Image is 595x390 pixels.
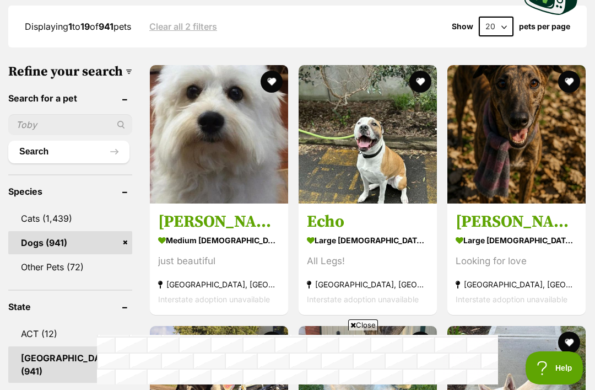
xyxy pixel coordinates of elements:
strong: large [DEMOGRAPHIC_DATA] Dog [307,233,429,249]
strong: [GEOGRAPHIC_DATA], [GEOGRAPHIC_DATA] [456,277,577,292]
span: Interstate adoption unavailable [456,295,567,304]
h3: Refine your search [8,64,132,79]
strong: 941 [99,21,113,32]
a: [GEOGRAPHIC_DATA] (941) [8,346,132,383]
span: Close [348,319,378,330]
img: Sir Zippa - Greyhound Dog [447,65,586,204]
div: just beautiful [158,254,280,269]
img: Tiffany - Maltese Dog [150,65,288,204]
header: Search for a pet [8,93,132,103]
strong: medium [DEMOGRAPHIC_DATA] Dog [158,233,280,249]
a: Other Pets (72) [8,255,132,279]
header: Species [8,186,132,196]
strong: large [DEMOGRAPHIC_DATA] Dog [456,233,577,249]
h3: [PERSON_NAME] [456,212,577,233]
div: All Legs! [307,254,429,269]
button: favourite [558,332,580,354]
strong: 1 [68,21,72,32]
a: ACT (12) [8,322,132,345]
h3: Echo [307,212,429,233]
strong: [GEOGRAPHIC_DATA], [GEOGRAPHIC_DATA] [158,277,280,292]
label: pets per page [519,22,570,31]
img: Echo - Bull Arab x Staffordshire Bull Terrier Dog [299,65,437,204]
input: Toby [8,114,132,135]
a: Cats (1,439) [8,207,132,230]
iframe: Advertisement [97,335,498,384]
iframe: Help Scout Beacon - Open [526,351,584,384]
header: State [8,302,132,312]
span: Displaying to of pets [25,21,131,32]
strong: 19 [80,21,90,32]
a: Dogs (941) [8,231,132,254]
a: [PERSON_NAME] medium [DEMOGRAPHIC_DATA] Dog just beautiful [GEOGRAPHIC_DATA], [GEOGRAPHIC_DATA] I... [150,204,288,316]
button: favourite [558,71,580,93]
span: Show [452,22,473,31]
div: Looking for love [456,254,577,269]
h3: [PERSON_NAME] [158,212,280,233]
button: Search [8,141,129,163]
a: Echo large [DEMOGRAPHIC_DATA] Dog All Legs! [GEOGRAPHIC_DATA], [GEOGRAPHIC_DATA] Interstate adopt... [299,204,437,316]
span: Interstate adoption unavailable [307,295,419,304]
span: Interstate adoption unavailable [158,295,270,304]
button: favourite [409,71,431,93]
a: Clear all 2 filters [149,22,217,31]
a: [PERSON_NAME] large [DEMOGRAPHIC_DATA] Dog Looking for love [GEOGRAPHIC_DATA], [GEOGRAPHIC_DATA] ... [447,204,586,316]
button: favourite [261,71,283,93]
strong: [GEOGRAPHIC_DATA], [GEOGRAPHIC_DATA] [307,277,429,292]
